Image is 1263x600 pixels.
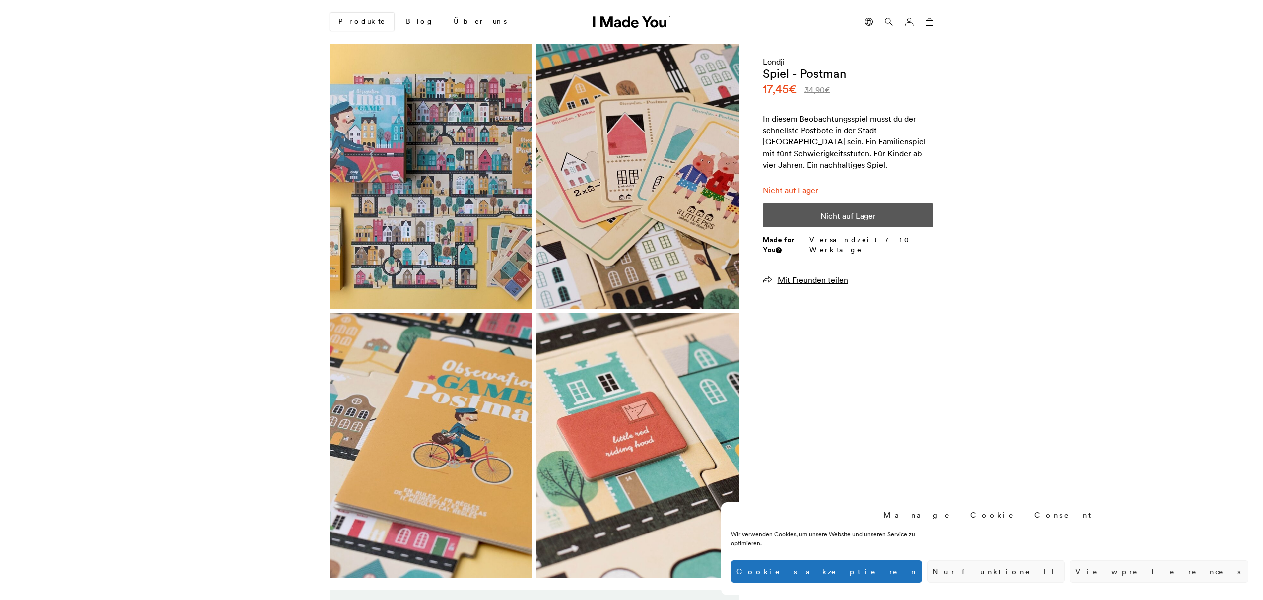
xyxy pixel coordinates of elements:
[763,67,846,80] h1: Spiel - Postman
[763,113,933,171] div: In diesem Beobachtungsspiel musst du der schnellste Postbote in der Stadt [GEOGRAPHIC_DATA] sein....
[789,81,797,97] span: €
[763,185,818,195] span: Nicht auf Lager
[883,510,1096,520] div: Manage Cookie Consent
[763,57,785,67] a: Londji
[825,85,830,95] span: €
[446,13,515,30] a: Über uns
[330,13,394,31] a: Produkte
[763,81,797,97] bdi: 17,45
[777,248,780,252] img: Info sign
[763,235,795,254] strong: Made for You
[778,275,848,285] span: Mit Freunden teilen
[763,275,848,285] a: Mit Freunden teilen
[809,235,933,255] p: Versandzeit 7-10 Werktage
[731,560,922,583] button: Cookies akzeptieren
[804,85,830,95] bdi: 34,90
[731,530,946,548] div: Wir verwenden Cookies, um unsere Website und unseren Service zu optimieren.
[927,560,1065,583] button: Nur funktionell
[1070,560,1248,583] button: View preferences
[398,13,442,30] a: Blog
